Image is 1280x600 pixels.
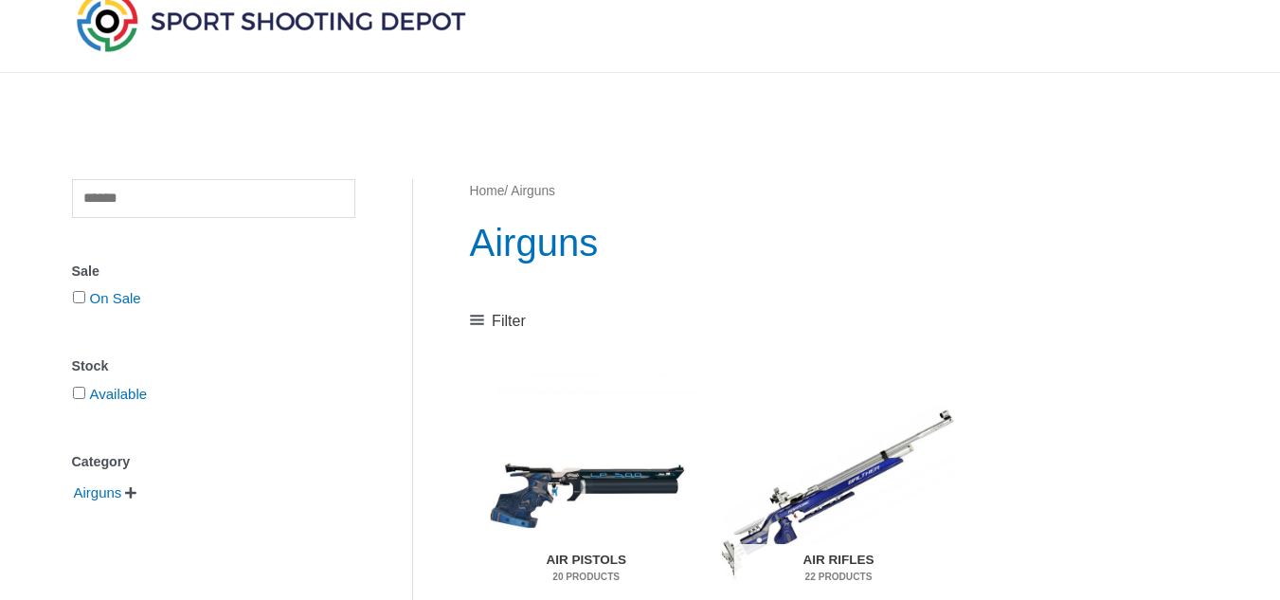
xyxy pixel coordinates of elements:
[72,258,355,285] div: Sale
[734,544,942,593] h2: Air Rifles
[470,307,526,336] a: Filter
[470,179,1208,204] nav: Breadcrumb
[470,216,1208,269] h1: Airguns
[125,486,136,500] span: 
[90,290,141,306] a: On Sale
[90,386,148,402] a: Available
[73,291,85,303] input: On Sale
[482,544,690,593] h2: Air Pistols
[72,483,124,500] a: Airguns
[72,448,355,476] div: Category
[470,184,505,198] a: Home
[734,570,942,584] mark: 22 Products
[482,570,690,584] mark: 20 Products
[72,353,355,380] div: Stock
[492,307,526,336] span: Filter
[73,387,85,399] input: Available
[72,477,124,509] span: Airguns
